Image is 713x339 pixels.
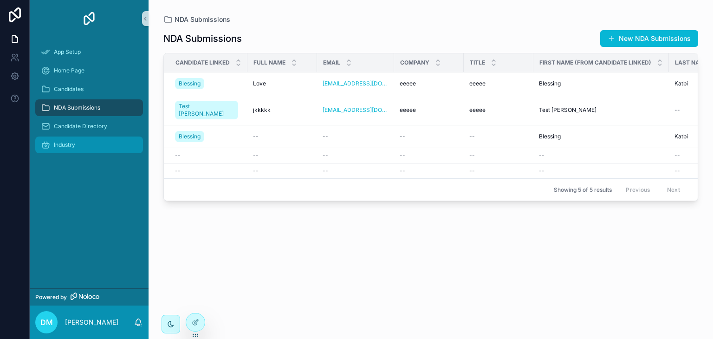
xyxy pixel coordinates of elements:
[323,106,389,114] a: [EMAIL_ADDRESS][DOMAIN_NAME]
[175,99,242,121] a: Test [PERSON_NAME]
[400,152,458,159] a: --
[674,167,680,175] span: --
[539,152,663,159] a: --
[323,133,389,140] a: --
[54,104,100,111] span: NDA Submissions
[175,152,181,159] span: --
[539,106,596,114] span: Test [PERSON_NAME]
[539,152,544,159] span: --
[674,80,688,87] span: Katbi
[470,59,485,66] span: Title
[253,106,271,114] span: jkkkkk
[323,167,389,175] a: --
[175,59,230,66] span: Candidate Linked
[400,167,405,175] span: --
[469,152,528,159] a: --
[674,133,688,140] span: Katbi
[175,101,238,119] a: Test [PERSON_NAME]
[35,118,143,135] a: Candidate Directory
[539,167,544,175] span: --
[469,133,528,140] a: --
[175,129,242,144] a: Blessing
[400,59,429,66] span: Company
[469,80,486,87] span: eeeee
[469,106,486,114] span: eeeee
[35,99,143,116] a: NDA Submissions
[175,152,242,159] a: --
[400,133,458,140] a: --
[469,167,475,175] span: --
[54,48,81,56] span: App Setup
[554,186,612,194] span: Showing 5 of 5 results
[539,133,663,140] a: Blessing
[179,133,201,140] span: Blessing
[539,167,663,175] a: --
[469,133,475,140] span: --
[539,106,663,114] a: Test [PERSON_NAME]
[400,80,458,87] a: eeeee
[400,133,405,140] span: --
[469,80,528,87] a: eeeee
[179,103,234,117] span: Test [PERSON_NAME]
[54,85,84,93] span: Candidates
[400,80,416,87] span: eeeee
[175,15,230,24] span: NDA Submissions
[323,80,389,87] a: [EMAIL_ADDRESS][DOMAIN_NAME]
[40,317,53,328] span: DM
[323,152,389,159] a: --
[35,44,143,60] a: App Setup
[175,167,242,175] a: --
[82,11,97,26] img: App logo
[253,106,311,114] a: jkkkkk
[539,80,663,87] a: Blessing
[539,133,561,140] span: Blessing
[163,15,230,24] a: NDA Submissions
[54,67,84,74] span: Home Page
[253,152,259,159] span: --
[323,152,328,159] span: --
[35,293,67,301] span: Powered by
[253,59,285,66] span: Full Name
[400,167,458,175] a: --
[253,133,311,140] a: --
[253,80,266,87] span: Love
[400,106,416,114] span: eeeee
[400,152,405,159] span: --
[539,59,651,66] span: First Name (from Candidate Linked)
[674,152,680,159] span: --
[253,80,311,87] a: Love
[175,78,204,89] a: Blessing
[175,167,181,175] span: --
[35,137,143,153] a: Industry
[539,80,561,87] span: Blessing
[400,106,458,114] a: eeeee
[253,152,311,159] a: --
[674,106,680,114] span: --
[30,288,149,306] a: Powered by
[35,62,143,79] a: Home Page
[253,167,311,175] a: --
[54,141,75,149] span: Industry
[323,167,328,175] span: --
[469,152,475,159] span: --
[35,81,143,98] a: Candidates
[253,133,259,140] span: --
[469,106,528,114] a: eeeee
[65,318,118,327] p: [PERSON_NAME]
[175,76,242,91] a: Blessing
[175,131,204,142] a: Blessing
[163,32,242,45] h1: NDA Submissions
[323,133,328,140] span: --
[30,37,149,165] div: scrollable content
[469,167,528,175] a: --
[600,30,698,47] button: New NDA Submissions
[323,59,340,66] span: Email
[253,167,259,175] span: --
[179,80,201,87] span: Blessing
[54,123,107,130] span: Candidate Directory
